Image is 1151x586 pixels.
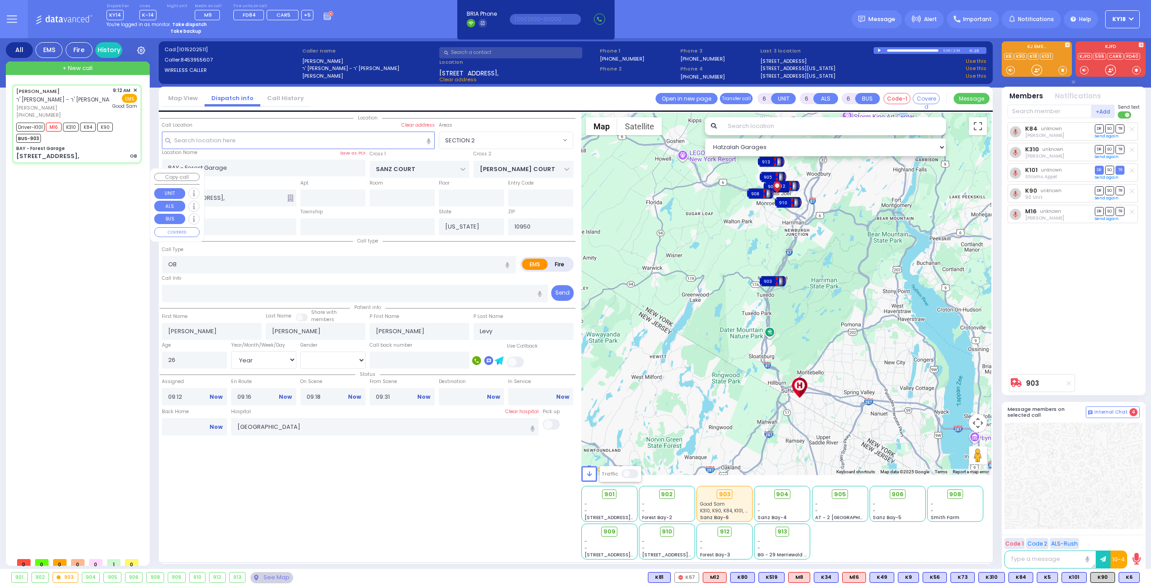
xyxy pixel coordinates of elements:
[300,342,317,349] label: Gender
[63,123,79,132] span: K310
[760,65,835,72] a: [STREET_ADDRESS][US_STATE]
[1009,91,1043,101] button: Members
[311,309,337,316] small: Share with
[62,64,93,73] span: + New call
[1008,572,1033,583] div: BLS
[355,371,380,378] span: Status
[1041,167,1062,173] span: unknown
[165,56,299,64] label: Caller:
[892,490,904,499] span: 906
[233,4,314,9] label: Fire units on call
[439,69,499,76] span: [STREET_ADDRESS],
[113,87,130,94] span: 9:12 AM
[1025,167,1038,173] a: K101
[873,514,901,521] span: Sanz Bay-5
[35,559,49,566] span: 0
[717,489,732,499] div: 903
[760,57,807,65] a: [STREET_ADDRESS]
[181,56,213,63] span: 8453955607
[112,103,137,110] span: Good Sam
[1025,187,1037,194] a: K90
[678,575,683,580] img: red-radio-icon.svg
[125,559,138,566] span: 0
[439,132,573,149] span: SECTION 2
[1105,207,1114,216] span: SO
[1050,538,1079,549] button: ALS-Rush
[154,214,185,225] button: BUS
[302,57,437,65] label: [PERSON_NAME]
[32,573,49,582] div: 902
[210,423,223,431] a: Now
[439,47,582,58] input: Search a contact
[788,572,810,583] div: ALS KJ
[302,47,437,55] label: Caller name
[815,507,818,514] span: -
[1002,44,1072,51] label: KJ EMS...
[1095,154,1119,159] a: Send again
[370,313,399,320] label: P First Name
[680,55,725,62] label: [PHONE_NUMBER]
[16,88,60,95] a: [PERSON_NAME]
[1105,186,1114,195] span: SO
[510,14,581,25] input: (000)000-00000
[600,55,644,62] label: [PHONE_NUMBER]
[162,342,171,349] label: Age
[720,93,753,104] button: Transfer call
[353,238,383,244] span: Call type
[1094,409,1128,415] span: Internal Chat
[82,573,100,582] div: 904
[195,4,223,9] label: Medic on call
[1025,194,1043,201] span: 90 Unit
[162,246,183,253] label: Call Type
[302,72,437,80] label: [PERSON_NAME]
[754,187,767,200] gmp-advanced-marker: 908
[190,573,205,582] div: 910
[924,15,937,23] span: Alert
[966,57,986,65] a: Use this
[1025,208,1037,215] a: M16
[439,58,597,66] label: Location
[815,501,818,507] span: -
[1008,406,1086,418] h5: Message members on selected call
[97,123,113,132] span: K90
[780,179,793,193] gmp-advanced-marker: 912
[1040,187,1062,194] span: unknown
[439,208,451,216] label: State
[617,117,662,135] button: Show satellite imagery
[1124,53,1140,60] a: FD40
[53,559,67,566] span: 0
[1041,125,1062,132] span: unknown
[1118,104,1140,110] span: Send text
[139,10,156,20] span: K-14
[231,342,296,349] div: Year/Month/Week/Day
[764,155,778,168] gmp-advanced-marker: 913
[439,132,561,148] span: SECTION 2
[1095,124,1104,133] span: DR
[439,180,450,187] label: Floor
[978,572,1005,583] div: BLS
[165,46,299,53] label: Cad:
[162,132,435,149] input: Search location here
[287,194,294,202] span: Other building occupants
[1095,166,1104,174] span: DR
[12,573,27,582] div: 901
[766,274,780,288] gmp-advanced-marker: 903
[600,65,677,73] span: Phone 2
[1112,15,1126,23] span: KY18
[508,180,534,187] label: Entry Code
[16,123,45,132] span: Driver-K101
[781,196,795,209] gmp-advanced-marker: 910
[277,11,290,18] span: CAR5
[1025,215,1064,221] span: Lazer Schwimmer
[1037,572,1058,583] div: BLS
[417,393,430,401] a: Now
[943,45,951,56] div: 0:00
[773,179,800,193] div: 912
[16,134,41,143] span: BUS-903
[311,316,334,323] span: members
[770,176,783,197] img: client-location.gif
[1095,133,1119,139] a: Send again
[1118,110,1132,119] label: Turn off text
[1018,15,1054,23] span: Notifications
[1095,175,1119,180] a: Send again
